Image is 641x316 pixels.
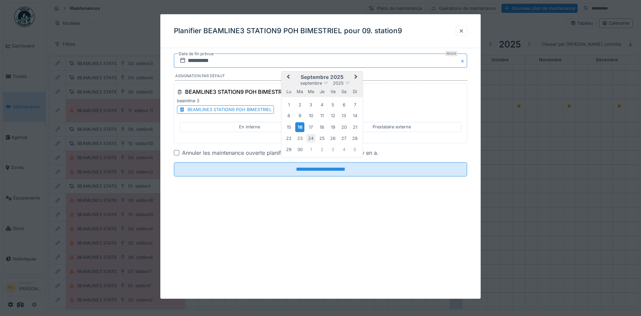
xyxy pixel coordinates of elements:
[175,73,467,81] label: Assignation par défaut
[317,87,326,96] div: jeudi
[284,123,294,132] div: Choose lundi 15 septembre 2025
[295,87,304,96] div: mardi
[328,87,338,96] div: vendredi
[284,87,294,96] div: lundi
[284,134,294,143] div: Choose lundi 22 septembre 2025
[306,145,316,154] div: Choose mercredi 1 octobre 2025
[339,134,348,143] div: Choose samedi 27 septembre 2025
[300,81,322,86] span: septembre
[350,87,360,96] div: dimanche
[339,87,348,96] div: samedi
[306,111,316,120] div: Choose mercredi 10 septembre 2025
[339,123,348,132] div: Choose samedi 20 septembre 2025
[306,100,316,109] div: Choose mercredi 3 septembre 2025
[328,123,338,132] div: Choose vendredi 19 septembre 2025
[283,99,360,155] div: Month septembre, 2025
[350,111,360,120] div: Choose dimanche 14 septembre 2025
[295,134,304,143] div: Choose mardi 23 septembre 2025
[178,50,215,58] label: Date de fin prévue
[339,145,348,154] div: Choose samedi 4 octobre 2025
[306,87,316,96] div: mercredi
[373,124,411,130] div: Prestataire externe
[239,124,260,130] div: En interne
[317,111,326,120] div: Choose jeudi 11 septembre 2025
[339,100,348,109] div: Choose samedi 6 septembre 2025
[328,134,338,143] div: Choose vendredi 26 septembre 2025
[350,134,360,143] div: Choose dimanche 28 septembre 2025
[339,111,348,120] div: Choose samedi 13 septembre 2025
[284,111,294,120] div: Choose lundi 8 septembre 2025
[295,100,304,109] div: Choose mardi 2 septembre 2025
[284,145,294,154] div: Choose lundi 29 septembre 2025
[174,27,402,35] h3: Planifier BEAMLINE3 STATION9 POH BIMESTRIEL pour 09. station9
[460,54,467,68] button: Close
[351,72,362,83] button: Next Month
[317,123,326,132] div: Choose jeudi 18 septembre 2025
[317,145,326,154] div: Choose jeudi 2 octobre 2025
[306,134,316,143] div: Choose mercredi 24 septembre 2025
[350,123,360,132] div: Choose dimanche 21 septembre 2025
[317,100,326,109] div: Choose jeudi 4 septembre 2025
[282,72,293,83] button: Previous Month
[350,100,360,109] div: Choose dimanche 7 septembre 2025
[333,81,344,86] span: 2025
[187,106,272,113] div: BEAMLINE3 STATION9 POH BIMESTRIEL
[295,145,304,154] div: Choose mardi 30 septembre 2025
[295,111,304,120] div: Choose mardi 9 septembre 2025
[328,111,338,120] div: Choose vendredi 12 septembre 2025
[317,134,326,143] div: Choose jeudi 25 septembre 2025
[306,123,316,132] div: Choose mercredi 17 septembre 2025
[350,145,360,154] div: Choose dimanche 5 octobre 2025
[284,100,294,109] div: Choose lundi 1 septembre 2025
[295,122,304,132] div: Choose mardi 16 septembre 2025
[328,100,338,109] div: Choose vendredi 5 septembre 2025
[185,89,289,95] h3: BEAMLINE3 STATION9 POH BIMESTRIEL
[182,149,379,157] div: Annuler les maintenance ouverte planifiées avant celle-ci ([DATE]) s'il y en a.
[177,98,464,104] p: beamline 3
[445,51,458,56] div: Requis
[328,145,338,154] div: Choose vendredi 3 octobre 2025
[281,74,363,80] h2: septembre 2025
